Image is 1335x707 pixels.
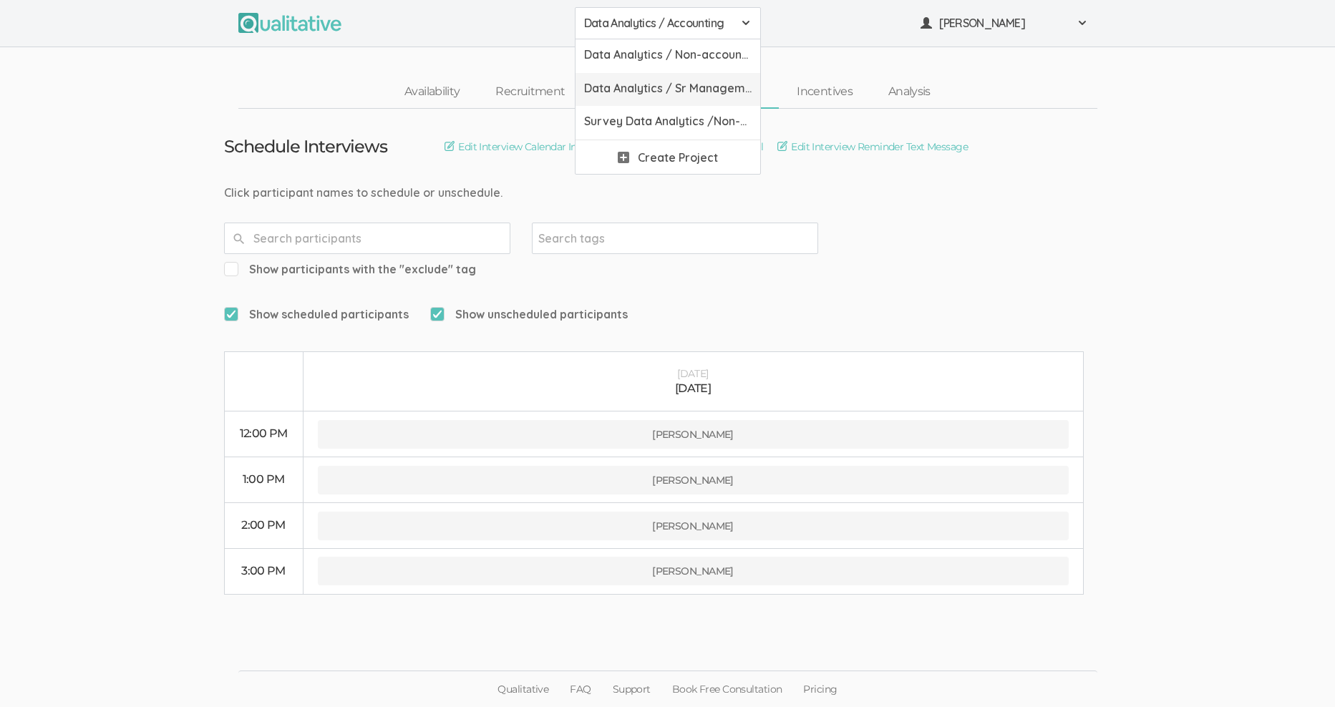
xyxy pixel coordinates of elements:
[318,420,1069,449] button: [PERSON_NAME]
[911,7,1097,39] button: [PERSON_NAME]
[318,557,1069,585] button: [PERSON_NAME]
[870,77,948,107] a: Analysis
[618,152,629,163] img: plus.svg
[318,512,1069,540] button: [PERSON_NAME]
[224,137,388,156] h3: Schedule Interviews
[387,77,477,107] a: Availability
[576,73,760,107] a: Data Analytics / Sr Management
[224,223,510,254] input: Search participants
[792,671,848,707] a: Pricing
[576,140,760,174] a: Create Project
[584,47,752,63] span: Data Analytics / Non-accounting
[224,185,1112,201] div: Click participant names to schedule or unschedule.
[779,77,870,107] a: Incentives
[584,113,752,130] span: Survey Data Analytics /Non-accounting
[430,306,628,323] span: Show unscheduled participants
[318,381,1069,397] div: [DATE]
[239,563,288,580] div: 3:00 PM
[239,517,288,534] div: 2:00 PM
[559,671,601,707] a: FAQ
[602,671,661,707] a: Support
[584,15,733,31] span: Data Analytics / Accounting
[239,426,288,442] div: 12:00 PM
[238,13,341,33] img: Qualitative
[224,261,476,278] span: Show participants with the "exclude" tag
[477,77,583,107] a: Recruitment
[575,7,761,39] button: Data Analytics / Accounting
[487,671,559,707] a: Qualitative
[224,306,409,323] span: Show scheduled participants
[1263,638,1335,707] iframe: Chat Widget
[576,106,760,140] a: Survey Data Analytics /Non-accounting
[445,139,593,155] a: Edit Interview Calendar Invite
[939,15,1068,31] span: [PERSON_NAME]
[777,139,968,155] a: Edit Interview Reminder Text Message
[638,150,718,166] span: Create Project
[318,366,1069,381] div: [DATE]
[239,472,288,488] div: 1:00 PM
[584,80,752,97] span: Data Analytics / Sr Management
[661,671,793,707] a: Book Free Consultation
[576,39,760,73] a: Data Analytics / Non-accounting
[318,466,1069,494] button: [PERSON_NAME]
[538,229,628,248] input: Search tags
